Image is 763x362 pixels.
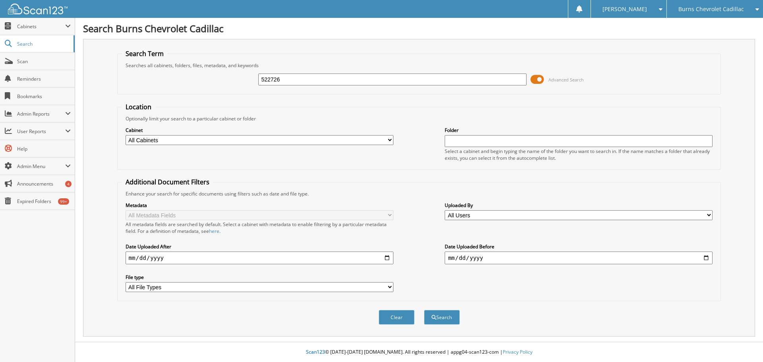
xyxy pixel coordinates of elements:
span: Announcements [17,180,71,187]
span: Bookmarks [17,93,71,100]
a: here [209,228,219,234]
span: Advanced Search [548,77,584,83]
span: Reminders [17,75,71,82]
span: Burns Chevrolet Cadillac [678,7,744,12]
div: Optionally limit your search to a particular cabinet or folder [122,115,717,122]
label: Date Uploaded After [126,243,393,250]
button: Clear [379,310,414,325]
label: File type [126,274,393,281]
input: start [126,252,393,264]
span: Cabinets [17,23,65,30]
label: Cabinet [126,127,393,134]
button: Search [424,310,460,325]
span: [PERSON_NAME] [602,7,647,12]
span: Admin Reports [17,110,65,117]
div: All metadata fields are searched by default. Select a cabinet with metadata to enable filtering b... [126,221,393,234]
img: scan123-logo-white.svg [8,4,68,14]
label: Uploaded By [445,202,713,209]
span: User Reports [17,128,65,135]
div: 4 [65,181,72,187]
legend: Additional Document Filters [122,178,213,186]
div: © [DATE]-[DATE] [DOMAIN_NAME]. All rights reserved | appg04-scan123-com | [75,343,763,362]
div: Enhance your search for specific documents using filters such as date and file type. [122,190,717,197]
span: Expired Folders [17,198,71,205]
input: end [445,252,713,264]
legend: Location [122,103,155,111]
span: Admin Menu [17,163,65,170]
span: Search [17,41,70,47]
label: Folder [445,127,713,134]
div: Searches all cabinets, folders, files, metadata, and keywords [122,62,717,69]
div: 99+ [58,198,69,205]
span: Help [17,145,71,152]
h1: Search Burns Chevrolet Cadillac [83,22,755,35]
label: Date Uploaded Before [445,243,713,250]
iframe: Chat Widget [723,324,763,362]
span: Scan123 [306,348,325,355]
label: Metadata [126,202,393,209]
legend: Search Term [122,49,168,58]
div: Select a cabinet and begin typing the name of the folder you want to search in. If the name match... [445,148,713,161]
a: Privacy Policy [503,348,533,355]
span: Scan [17,58,71,65]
